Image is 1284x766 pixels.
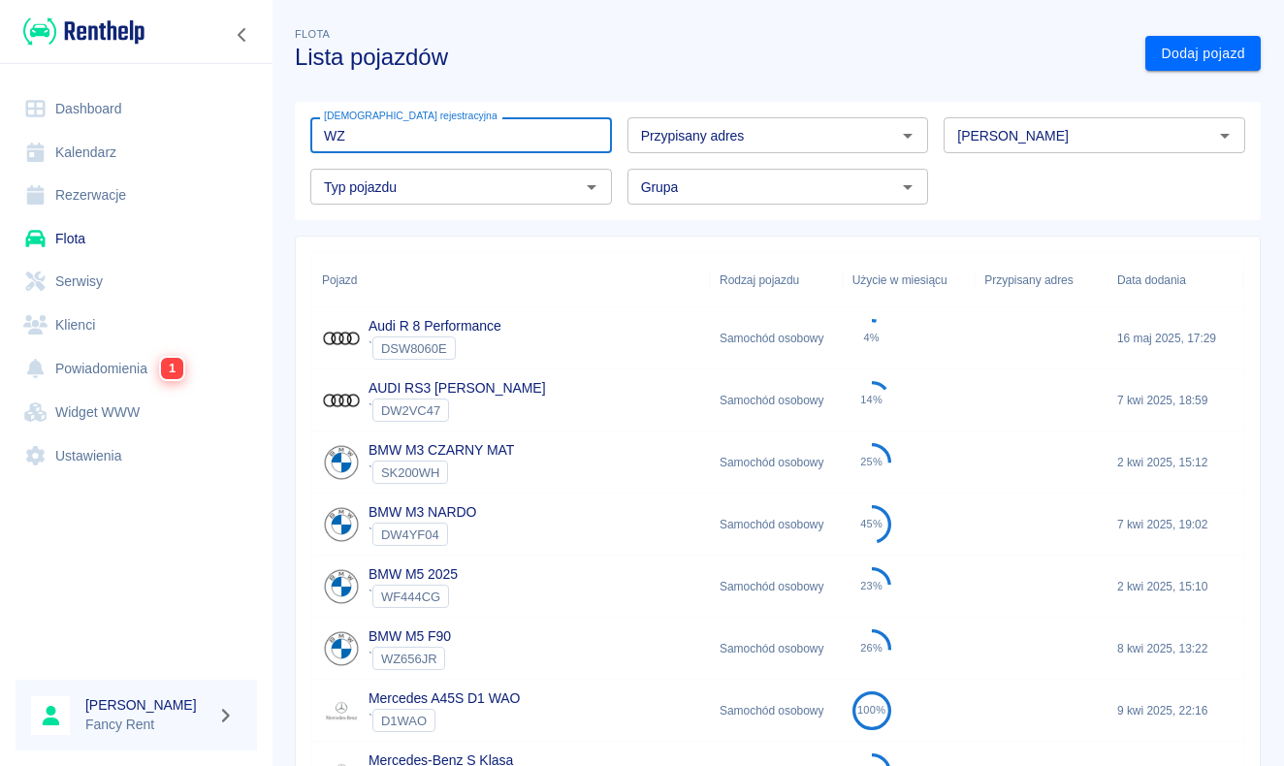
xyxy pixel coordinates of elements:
div: 9 kwi 2025, 22:16 [1107,680,1243,742]
a: Dodaj pojazd [1145,36,1261,72]
div: 45% [860,518,883,530]
div: Pojazd [322,253,357,307]
div: Przypisany adres [984,253,1073,307]
a: Mercedes A45S D1 WAO [369,690,520,706]
a: Dashboard [16,87,257,131]
a: Kalendarz [16,131,257,175]
span: WZ656JR [373,652,445,666]
button: Otwórz [894,174,921,201]
button: Otwórz [894,122,921,149]
label: [DEMOGRAPHIC_DATA] rejestracyjna [324,109,498,123]
div: ` [369,461,514,484]
span: D1WAO [373,714,434,728]
h3: Lista pojazdów [295,44,1130,71]
div: ` [369,336,501,360]
a: Flota [16,217,257,261]
div: 14% [860,394,883,406]
a: Serwisy [16,260,257,303]
div: 7 kwi 2025, 18:59 [1107,369,1243,431]
div: ` [369,523,476,546]
button: Zwiń nawigację [228,22,257,48]
span: DSW8060E [373,341,455,356]
img: Image [322,567,361,606]
div: ` [369,585,458,608]
a: AUDI RS3 [PERSON_NAME] [369,380,546,396]
div: Samochód osobowy [710,369,843,431]
img: Renthelp logo [23,16,144,48]
div: 8 kwi 2025, 13:22 [1107,618,1243,680]
div: Samochód osobowy [710,494,843,556]
h6: [PERSON_NAME] [85,695,209,715]
div: 26% [860,642,883,654]
p: Fancy Rent [85,715,209,735]
span: DW2VC47 [373,403,448,418]
div: Data dodania [1117,253,1186,307]
div: 100% [857,704,885,717]
div: 25% [860,456,883,468]
span: SK200WH [373,465,447,480]
button: Otwórz [578,174,605,201]
div: Pojazd [312,253,710,307]
a: BMW M3 CZARNY MAT [369,442,514,458]
div: 23% [860,580,883,592]
a: Ustawienia [16,434,257,478]
a: Widget WWW [16,391,257,434]
img: Image [322,629,361,668]
div: 2 kwi 2025, 15:10 [1107,556,1243,618]
div: ` [369,709,520,732]
div: Samochód osobowy [710,307,843,369]
img: Image [322,443,361,482]
a: BMW M5 F90 [369,628,451,644]
img: Image [322,691,361,730]
span: WF444CG [373,590,448,604]
div: 4% [863,332,880,344]
span: Flota [295,28,330,40]
div: 16 maj 2025, 17:29 [1107,307,1243,369]
a: Audi R 8 Performance [369,318,501,334]
div: Samochód osobowy [710,431,843,494]
a: Powiadomienia1 [16,346,257,391]
button: Sort [357,267,384,294]
div: Samochód osobowy [710,680,843,742]
div: 2 kwi 2025, 15:12 [1107,431,1243,494]
button: Otwórz [1211,122,1238,149]
div: Użycie w miesiącu [843,253,976,307]
div: Użycie w miesiącu [852,253,947,307]
div: Rodzaj pojazdu [720,253,799,307]
a: Klienci [16,303,257,347]
span: DW4YF04 [373,527,447,542]
a: Renthelp logo [16,16,144,48]
div: Rodzaj pojazdu [710,253,843,307]
div: Samochód osobowy [710,556,843,618]
div: ` [369,647,451,670]
div: 7 kwi 2025, 19:02 [1107,494,1243,556]
div: Data dodania [1107,253,1243,307]
img: Image [322,319,361,358]
img: Image [322,381,361,420]
span: 1 [160,357,183,379]
div: Samochód osobowy [710,618,843,680]
div: ` [369,399,546,422]
a: Rezerwacje [16,174,257,217]
a: BMW M5 2025 [369,566,458,582]
img: Image [322,505,361,544]
div: Przypisany adres [975,253,1107,307]
a: BMW M3 NARDO [369,504,476,520]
